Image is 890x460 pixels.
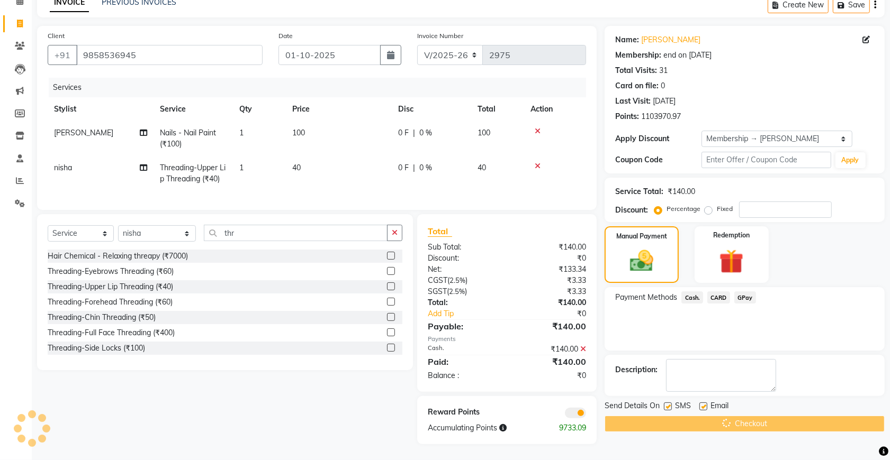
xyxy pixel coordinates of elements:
div: Threading-Full Face Threading (₹400) [48,327,175,338]
span: 0 % [419,162,432,173]
span: | [413,162,415,173]
div: ₹0 [522,308,594,319]
div: Card on file: [615,80,659,91]
div: Name: [615,34,639,45]
th: Price [286,97,392,121]
span: Send Details On [605,400,660,413]
div: Threading-Chin Threading (₹50) [48,312,156,323]
div: Threading-Eyebrows Threading (₹60) [48,266,174,277]
div: Net: [420,264,507,275]
div: Last Visit: [615,96,651,107]
div: Payments [428,335,586,344]
div: 9733.09 [551,422,594,434]
div: ₹140.00 [507,320,595,333]
span: CGST [428,275,447,285]
div: Accumulating Points [420,422,551,434]
div: ₹140.00 [507,242,595,253]
a: [PERSON_NAME] [641,34,700,45]
label: Fixed [717,204,733,214]
div: Description: [615,364,658,375]
div: [DATE] [653,96,676,107]
span: | [413,127,415,139]
span: Total [428,226,452,237]
div: Hair Chemical - Relaxing threapy (₹7000) [48,251,188,262]
span: 100 [478,128,490,137]
div: Services [49,78,594,97]
span: 0 % [419,127,432,139]
button: Apply [835,152,866,168]
div: Discount: [420,253,507,264]
label: Manual Payment [616,232,667,241]
span: GPay [734,291,756,303]
span: [PERSON_NAME] [54,128,113,137]
div: Payable: [420,320,507,333]
div: ₹0 [507,370,595,381]
div: 31 [659,65,668,76]
th: Stylist [48,97,154,121]
div: ₹140.00 [507,297,595,308]
div: Apply Discount [615,133,702,144]
label: Client [48,31,65,41]
span: nisha [54,163,72,172]
span: 100 [292,128,305,137]
th: Action [524,97,586,121]
div: Discount: [615,205,648,216]
img: _gift.svg [712,246,751,277]
div: ₹133.34 [507,264,595,275]
button: +91 [48,45,77,65]
div: Total Visits: [615,65,657,76]
div: ( ) [420,286,507,297]
div: ₹3.33 [507,286,595,297]
input: Enter Offer / Coupon Code [702,152,831,168]
span: 40 [292,163,301,172]
div: Service Total: [615,186,663,197]
span: 1 [239,128,244,137]
span: 0 F [398,162,409,173]
span: Nails - Nail Paint (₹100) [160,128,216,149]
span: SMS [675,400,691,413]
div: 1103970.97 [641,111,681,122]
div: Threading-Side Locks (₹100) [48,343,145,354]
div: 0 [661,80,665,91]
th: Qty [233,97,286,121]
div: ₹140.00 [507,344,595,355]
label: Invoice Number [417,31,463,41]
div: Balance : [420,370,507,381]
div: ₹3.33 [507,275,595,286]
img: _cash.svg [623,247,661,274]
span: Email [711,400,729,413]
span: Payment Methods [615,292,677,303]
span: 0 F [398,127,409,139]
span: CARD [707,291,730,303]
label: Redemption [713,231,750,240]
th: Service [154,97,233,121]
label: Date [278,31,293,41]
th: Disc [392,97,471,121]
span: Threading-Upper Lip Threading (₹40) [160,163,226,183]
div: Membership: [615,50,661,61]
div: ₹140.00 [507,355,595,368]
div: Cash. [420,344,507,355]
span: 1 [239,163,244,172]
div: Threading-Upper Lip Threading (₹40) [48,281,173,292]
input: Search or Scan [204,225,388,241]
div: ₹0 [507,253,595,264]
div: ₹140.00 [668,186,695,197]
div: Sub Total: [420,242,507,253]
span: 2.5% [450,276,465,284]
span: 40 [478,163,486,172]
div: Coupon Code [615,154,702,165]
div: end on [DATE] [663,50,712,61]
span: Cash. [681,291,703,303]
th: Total [471,97,524,121]
div: Points: [615,111,639,122]
input: Search by Name/Mobile/Email/Code [76,45,263,65]
div: Threading-Forehead Threading (₹60) [48,297,173,308]
a: Add Tip [420,308,522,319]
span: 2.5% [449,287,465,296]
div: ( ) [420,275,507,286]
div: Total: [420,297,507,308]
div: Paid: [420,355,507,368]
label: Percentage [667,204,700,214]
span: SGST [428,287,447,296]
